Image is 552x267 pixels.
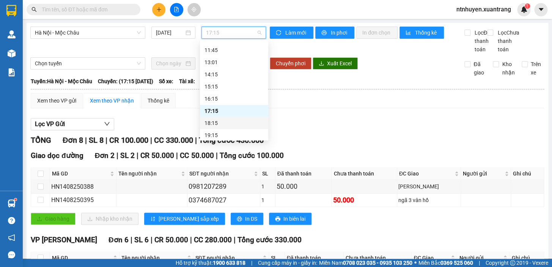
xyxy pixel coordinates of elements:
span: Lọc VP Gửi [35,119,65,129]
button: syncLàm mới [270,27,313,39]
strong: 0708 023 035 - 0935 103 250 [343,260,412,266]
span: Miền Nam [319,259,412,267]
span: Tổng cước 330.000 [237,235,302,244]
span: SL 2 [120,151,135,160]
span: SL 8 [88,136,103,145]
th: Ghi chú [511,167,544,180]
span: CC 280.000 [194,235,232,244]
span: | [137,151,138,160]
div: 11:45 [204,46,264,54]
button: Chuyển phơi [270,57,311,70]
td: HN1408250388 [50,180,116,193]
span: Đơn 2 [95,151,115,160]
span: SL 6 [134,235,149,244]
div: 13:01 [204,58,264,66]
span: 17:15 [206,27,261,38]
span: In phơi [331,28,348,37]
div: 15:15 [204,82,264,91]
span: ntnhuyen.xuantrang [450,5,517,14]
span: Tên người nhận [118,169,179,178]
span: SĐT người nhận [195,254,261,262]
span: sync [276,30,282,36]
span: TỔNG [31,136,51,145]
div: 17:15 [204,107,264,115]
b: Tuyến: Hà Nội - Mộc Châu [31,78,92,84]
span: [PERSON_NAME] sắp xếp [159,215,219,223]
th: SL [260,167,275,180]
span: Hỗ trợ kỹ thuật: [176,259,245,267]
th: Đã thanh toán [275,167,332,180]
span: Tài xế: [179,77,195,85]
div: 0981207289 [189,181,259,192]
td: 0981207289 [187,180,260,193]
div: 1 [261,196,274,204]
div: 16:15 [204,95,264,103]
span: CC 50.000 [180,151,214,160]
span: CR 50.000 [140,151,174,160]
td: HN1408250395 [50,194,116,207]
span: down [104,121,110,127]
span: | [131,235,132,244]
span: | [195,136,197,145]
button: downloadNhập kho nhận [81,213,138,225]
td: 0374687027 [187,194,260,207]
button: sort-ascending[PERSON_NAME] sắp xếp [144,213,225,225]
span: | [176,151,178,160]
button: printerIn DS [231,213,263,225]
span: In biên lai [283,215,305,223]
button: downloadXuất Excel [313,57,358,70]
span: | [234,235,236,244]
span: Giao dọc đường [31,151,83,160]
button: plus [152,3,165,16]
span: bar-chart [406,30,412,36]
div: HN1408250395 [51,195,115,205]
span: | [190,235,192,244]
button: caret-down [534,3,547,16]
div: 19:15 [204,131,264,139]
span: Cung cấp máy in - giấy in: [258,259,317,267]
span: printer [275,216,280,222]
span: Miền Bắc [418,259,473,267]
span: CC 330.000 [154,136,193,145]
th: Chưa thanh toán [332,167,397,180]
div: 50.000 [333,195,395,205]
span: Chọn tuyến [35,58,141,69]
div: HN1408250388 [51,182,115,191]
span: | [116,151,118,160]
span: Xuất Excel [327,59,352,68]
span: In DS [245,215,257,223]
img: warehouse-icon [8,199,16,207]
span: search [31,7,37,12]
strong: 1900 633 818 [213,260,245,266]
span: plus [156,7,162,12]
input: Tìm tên, số ĐT hoặc mã đơn [42,5,131,14]
span: Mã GD [52,169,109,178]
span: Người gửi [463,169,503,178]
span: caret-down [538,6,544,13]
sup: 1 [14,198,17,201]
input: Chọn ngày [156,59,184,68]
span: ĐC Giao [414,254,449,262]
button: aim [187,3,201,16]
div: Thống kê [148,96,169,105]
img: solution-icon [8,68,16,76]
span: Hà Nội - Mộc Châu [35,27,141,38]
span: Tổng cước 100.000 [219,151,283,160]
span: printer [321,30,328,36]
span: | [479,259,480,267]
input: 14/08/2025 [156,28,184,37]
span: sort-ascending [150,216,156,222]
th: Chưa thanh toán [344,252,412,264]
span: ⚪️ [414,261,417,264]
span: | [215,151,217,160]
div: 1 [261,182,274,191]
span: Số xe: [159,77,173,85]
span: CR 100.000 [109,136,148,145]
div: 14:15 [204,70,264,79]
button: Lọc VP Gửi [31,118,114,130]
div: 18:15 [204,119,264,127]
span: Đã giao [470,60,487,77]
span: Người gửi [459,254,502,262]
button: file-add [170,3,183,16]
div: Xem theo VP nhận [90,96,134,105]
